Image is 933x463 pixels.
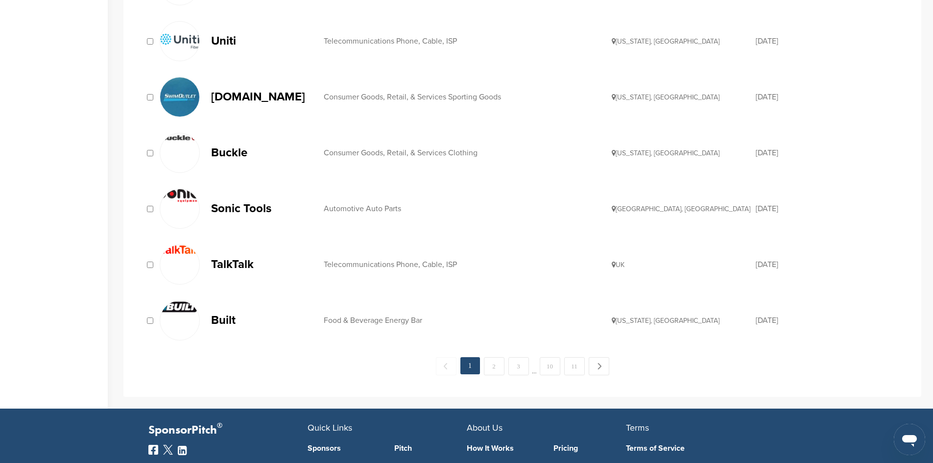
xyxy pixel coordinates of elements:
[211,146,314,159] p: Buckle
[160,135,199,141] img: Bucklelogo
[626,444,770,452] a: Terms of Service
[160,244,900,285] a: Data TalkTalk Telecommunications Phone, Cable, ISP UK [DATE]
[148,423,308,438] p: SponsorPitch
[612,205,756,213] div: [GEOGRAPHIC_DATA], [GEOGRAPHIC_DATA]
[324,317,612,324] div: Food & Beverage Energy Bar
[532,357,537,375] span: …
[894,424,925,455] iframe: Button to launch messaging window
[211,91,314,103] p: [DOMAIN_NAME]
[160,77,900,117] a: Gt9ldgar 400x400 [DOMAIN_NAME] Consumer Goods, Retail, & Services Sporting Goods [US_STATE], [GEO...
[160,77,199,117] img: Gt9ldgar 400x400
[211,202,314,215] p: Sonic Tools
[540,357,560,375] a: 10
[436,357,456,375] span: ← Previous
[211,258,314,270] p: TalkTalk
[589,357,609,375] a: Next →
[612,94,756,101] div: [US_STATE], [GEOGRAPHIC_DATA]
[756,149,900,157] div: [DATE]
[211,35,314,47] p: Uniti
[160,22,199,61] img: Uniti 50632 fiber logo rgb square 300x300
[460,357,480,374] em: 1
[308,444,380,452] a: Sponsors
[324,149,612,157] div: Consumer Goods, Retail, & Services Clothing
[160,133,900,173] a: Bucklelogo Buckle Consumer Goods, Retail, & Services Clothing [US_STATE], [GEOGRAPHIC_DATA] [DATE]
[163,445,173,455] img: Twitter
[612,317,756,324] div: [US_STATE], [GEOGRAPHIC_DATA]
[612,261,756,268] div: UK
[626,422,649,433] span: Terms
[553,444,626,452] a: Pricing
[160,189,199,202] img: Logo
[160,245,199,254] img: Data
[612,149,756,157] div: [US_STATE], [GEOGRAPHIC_DATA]
[467,444,539,452] a: How It Works
[467,422,502,433] span: About Us
[324,37,612,45] div: Telecommunications Phone, Cable, ISP
[612,38,756,45] div: [US_STATE], [GEOGRAPHIC_DATA]
[756,205,900,213] div: [DATE]
[508,357,529,375] a: 3
[160,189,900,229] a: Logo Sonic Tools Automotive Auto Parts [GEOGRAPHIC_DATA], [GEOGRAPHIC_DATA] [DATE]
[324,261,612,268] div: Telecommunications Phone, Cable, ISP
[394,444,467,452] a: Pitch
[160,300,900,341] a: Built Built Food & Beverage Energy Bar [US_STATE], [GEOGRAPHIC_DATA] [DATE]
[484,357,504,375] a: 2
[564,357,585,375] a: 11
[308,422,352,433] span: Quick Links
[324,93,612,101] div: Consumer Goods, Retail, & Services Sporting Goods
[211,314,314,326] p: Built
[756,93,900,101] div: [DATE]
[756,37,900,45] div: [DATE]
[160,301,199,313] img: Built
[217,419,222,432] span: ®
[324,205,612,213] div: Automotive Auto Parts
[756,317,900,324] div: [DATE]
[756,261,900,268] div: [DATE]
[160,21,900,61] a: Uniti 50632 fiber logo rgb square 300x300 Uniti Telecommunications Phone, Cable, ISP [US_STATE], ...
[148,445,158,455] img: Facebook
